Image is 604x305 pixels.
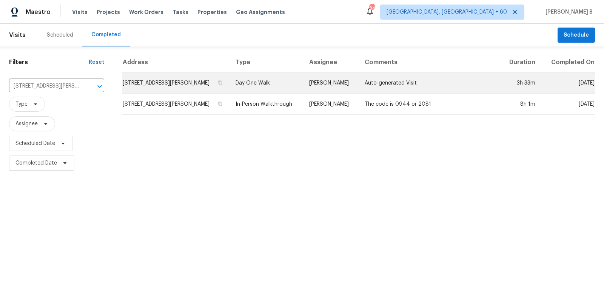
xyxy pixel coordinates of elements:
[47,31,73,39] div: Scheduled
[359,52,501,72] th: Comments
[541,52,595,72] th: Completed On
[501,52,541,72] th: Duration
[217,79,223,86] button: Copy Address
[541,72,595,94] td: [DATE]
[197,8,227,16] span: Properties
[9,59,89,66] h1: Filters
[122,52,230,72] th: Address
[359,72,501,94] td: Auto-generated Visit
[236,8,285,16] span: Geo Assignments
[387,8,507,16] span: [GEOGRAPHIC_DATA], [GEOGRAPHIC_DATA] + 60
[15,159,57,167] span: Completed Date
[303,72,359,94] td: [PERSON_NAME]
[230,94,303,115] td: In-Person Walkthrough
[26,8,51,16] span: Maestro
[542,8,593,16] span: [PERSON_NAME] B
[122,94,230,115] td: [STREET_ADDRESS][PERSON_NAME]
[129,8,163,16] span: Work Orders
[303,52,359,72] th: Assignee
[564,31,589,40] span: Schedule
[230,72,303,94] td: Day One Walk
[173,9,188,15] span: Tasks
[558,28,595,43] button: Schedule
[97,8,120,16] span: Projects
[15,100,28,108] span: Type
[303,94,359,115] td: [PERSON_NAME]
[230,52,303,72] th: Type
[122,72,230,94] td: [STREET_ADDRESS][PERSON_NAME]
[501,94,541,115] td: 8h 1m
[217,100,223,107] button: Copy Address
[369,5,374,12] div: 848
[94,81,105,92] button: Open
[541,94,595,115] td: [DATE]
[501,72,541,94] td: 3h 33m
[9,80,83,92] input: Search for an address...
[72,8,88,16] span: Visits
[9,27,26,43] span: Visits
[89,59,104,66] div: Reset
[15,120,38,128] span: Assignee
[15,140,55,147] span: Scheduled Date
[359,94,501,115] td: The code is 0944 or 2081
[91,31,121,39] div: Completed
